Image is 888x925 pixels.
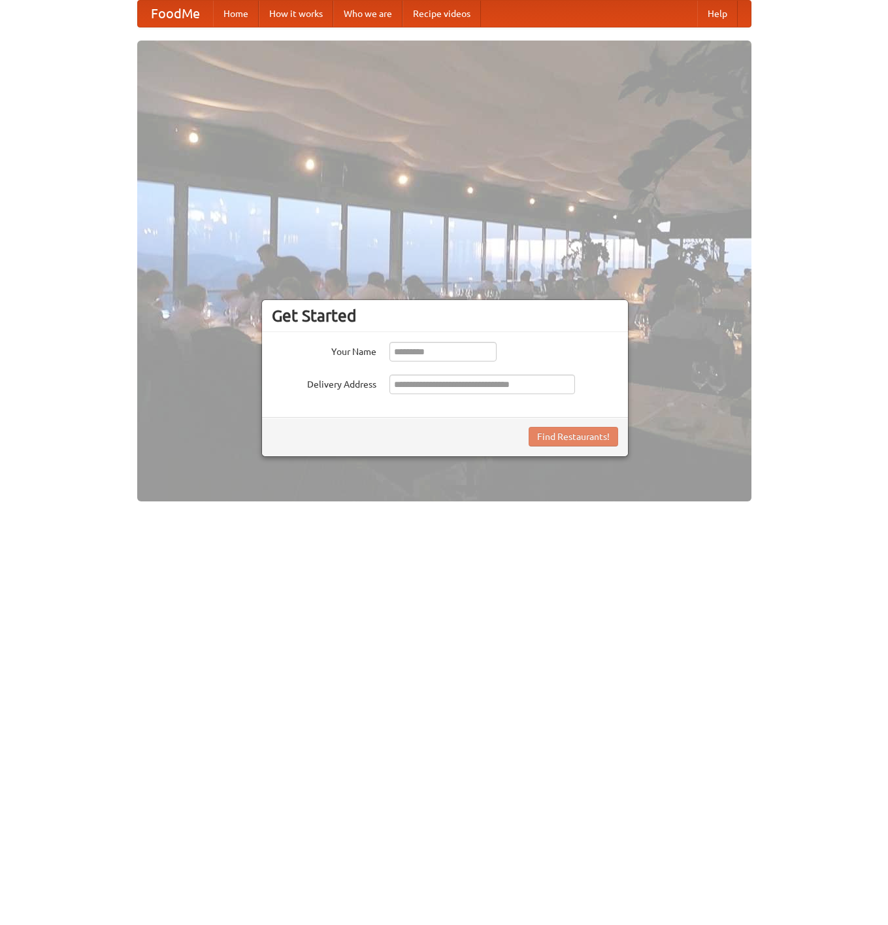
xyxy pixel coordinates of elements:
[272,306,618,326] h3: Get Started
[697,1,738,27] a: Help
[333,1,403,27] a: Who we are
[213,1,259,27] a: Home
[259,1,333,27] a: How it works
[272,342,376,358] label: Your Name
[529,427,618,446] button: Find Restaurants!
[138,1,213,27] a: FoodMe
[272,375,376,391] label: Delivery Address
[403,1,481,27] a: Recipe videos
